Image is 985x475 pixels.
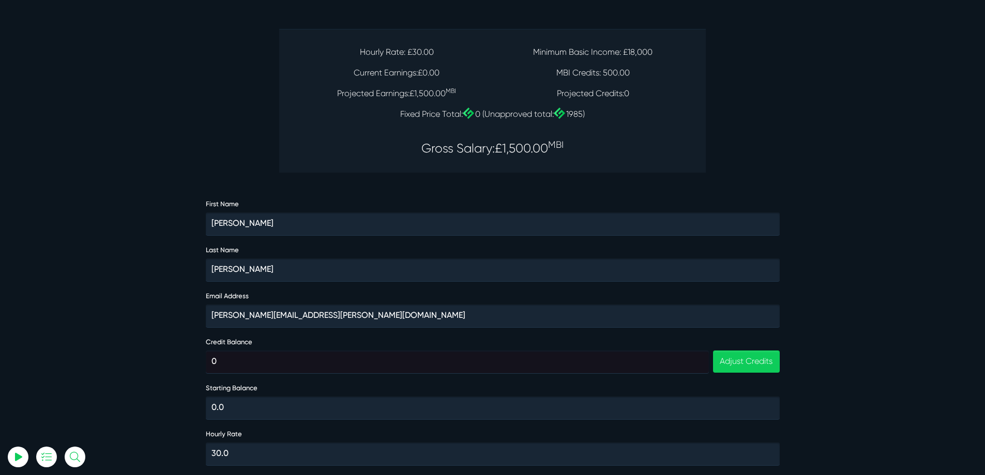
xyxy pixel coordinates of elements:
h4: Gross Salary: [304,141,681,156]
span: £1,500.00 [410,88,456,98]
sup: MBI [548,140,564,150]
p: Current Earnings: [309,67,485,79]
a: Adjust Credits [713,350,779,373]
label: Credit Balance [206,338,252,346]
p: Minimum Basic Income: £18,000 [505,46,681,58]
sup: MBI [446,87,456,95]
label: Last Name [206,246,239,254]
p: MBI Credits: 500.00 [505,67,681,79]
label: Starting Balance [206,384,257,392]
label: Hourly Rate [206,430,242,438]
span: 0 [624,88,629,98]
label: Email Address [206,292,249,300]
label: First Name [206,200,239,208]
p: Fixed Price Total: 0 (Unapproved total: 1985) [304,108,681,120]
span: £0.00 [418,68,440,78]
span: £1,500.00 [495,141,564,156]
p: Projected Earnings: [309,87,485,100]
p: Hourly Rate: £30.00 [309,46,485,58]
p: Projected Credits: [505,87,681,100]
